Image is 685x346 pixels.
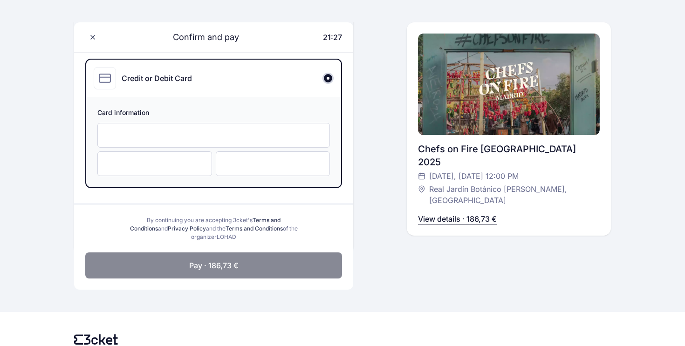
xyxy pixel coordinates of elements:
[429,183,590,206] span: Real Jardín Botánico [PERSON_NAME], [GEOGRAPHIC_DATA]
[418,213,497,224] p: View details · 186,73 €
[226,159,321,168] iframe: Campo de entrada seguro para el CVC
[107,159,202,168] iframe: Campo de entrada seguro de la fecha de caducidad
[168,225,206,232] a: Privacy Policy
[226,225,283,232] a: Terms and Conditions
[126,216,301,241] div: By continuing you are accepting 3cket's and and the of the organizer
[122,73,192,84] div: Credit or Debit Card
[162,31,239,44] span: Confirm and pay
[429,170,519,182] span: [DATE], [DATE] 12:00 PM
[189,260,239,271] span: Pay · 186,73 €
[217,233,236,240] span: LOHAD
[107,131,320,140] iframe: Campo de entrada seguro del número de tarjeta
[418,142,600,169] div: Chefs on Fire [GEOGRAPHIC_DATA] 2025
[85,252,342,278] button: Pay · 186,73 €
[97,108,330,119] span: Card information
[323,33,342,42] span: 21:27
